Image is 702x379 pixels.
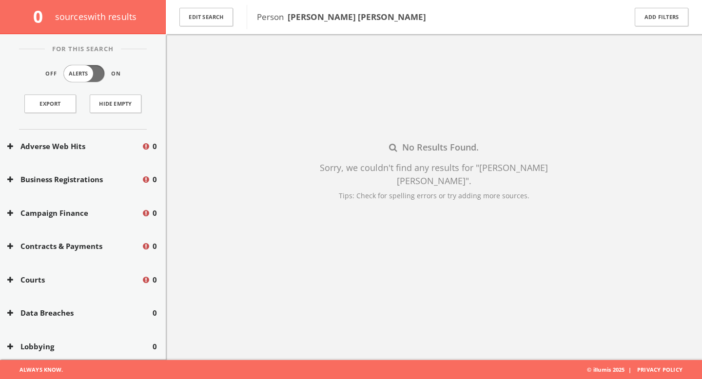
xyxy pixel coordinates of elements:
div: Sorry, we couldn't find any results for " [PERSON_NAME] [PERSON_NAME] " . [300,161,568,187]
button: Data Breaches [7,307,153,319]
span: 0 [153,341,157,352]
button: Add Filters [635,8,688,27]
span: 0 [153,274,157,285]
span: Person [257,11,426,22]
span: 0 [153,241,157,252]
span: On [111,70,121,78]
div: Tips: Check for spelling errors or try adding more sources. [300,190,568,200]
button: Campaign Finance [7,208,141,219]
div: No Results Found. [300,140,568,153]
span: 0 [153,141,157,152]
a: Privacy Policy [637,366,682,373]
span: | [624,366,635,373]
span: 0 [153,174,157,185]
button: Contracts & Payments [7,241,141,252]
span: 0 [153,307,157,319]
button: Adverse Web Hits [7,141,141,152]
a: Export [24,95,76,113]
b: [PERSON_NAME] [PERSON_NAME] [288,11,426,22]
span: 0 [33,5,51,28]
span: source s with results [55,11,137,22]
button: Business Registrations [7,174,141,185]
span: For This Search [45,44,121,54]
button: Courts [7,274,141,285]
button: Edit Search [179,8,233,27]
button: Hide Empty [90,95,141,113]
span: 0 [153,208,157,219]
button: Lobbying [7,341,153,352]
span: Off [45,70,57,78]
